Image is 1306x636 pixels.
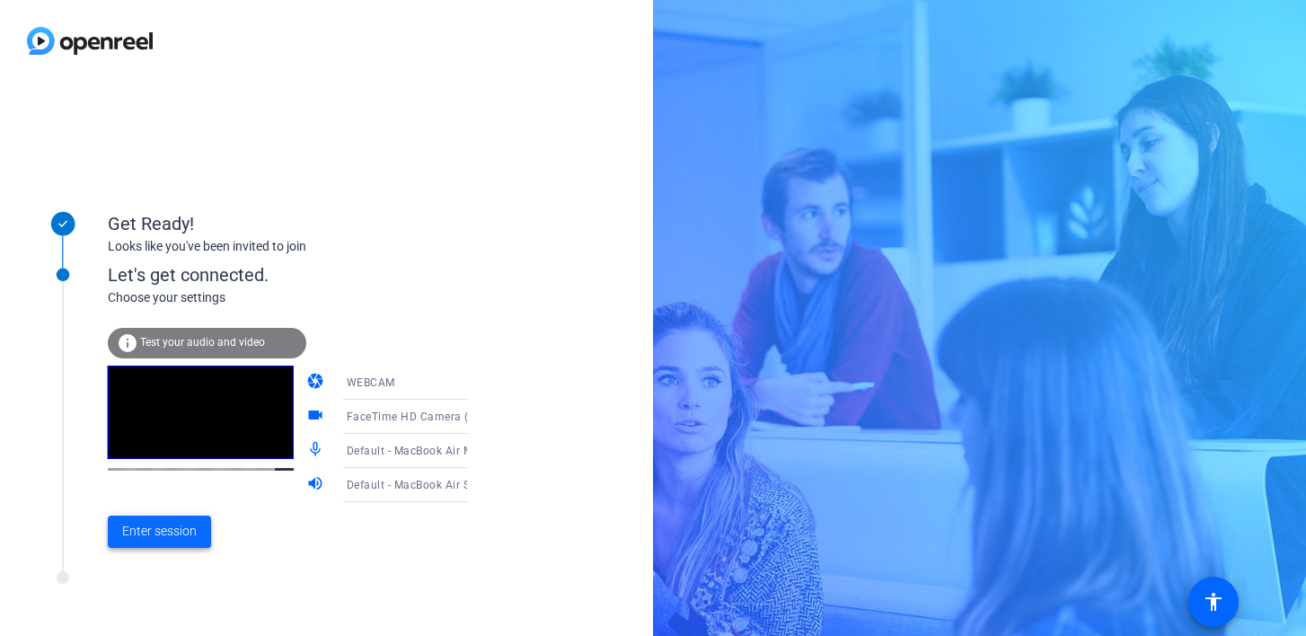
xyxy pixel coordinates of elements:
[108,237,467,256] div: Looks like you've been invited to join
[122,522,197,541] span: Enter session
[117,332,138,354] mat-icon: info
[1203,591,1224,613] mat-icon: accessibility
[108,210,467,237] div: Get Ready!
[306,474,328,496] mat-icon: volume_up
[306,372,328,393] mat-icon: camera
[347,376,395,389] span: WEBCAM
[347,443,574,457] span: Default - MacBook Air Microphone (Built-in)
[347,409,531,423] span: FaceTime HD Camera (C4E1:9BFB)
[306,440,328,462] mat-icon: mic_none
[108,516,211,548] button: Enter session
[108,288,504,307] div: Choose your settings
[140,336,265,349] span: Test your audio and video
[108,261,504,288] div: Let's get connected.
[347,477,560,491] span: Default - MacBook Air Speakers (Built-in)
[306,406,328,428] mat-icon: videocam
